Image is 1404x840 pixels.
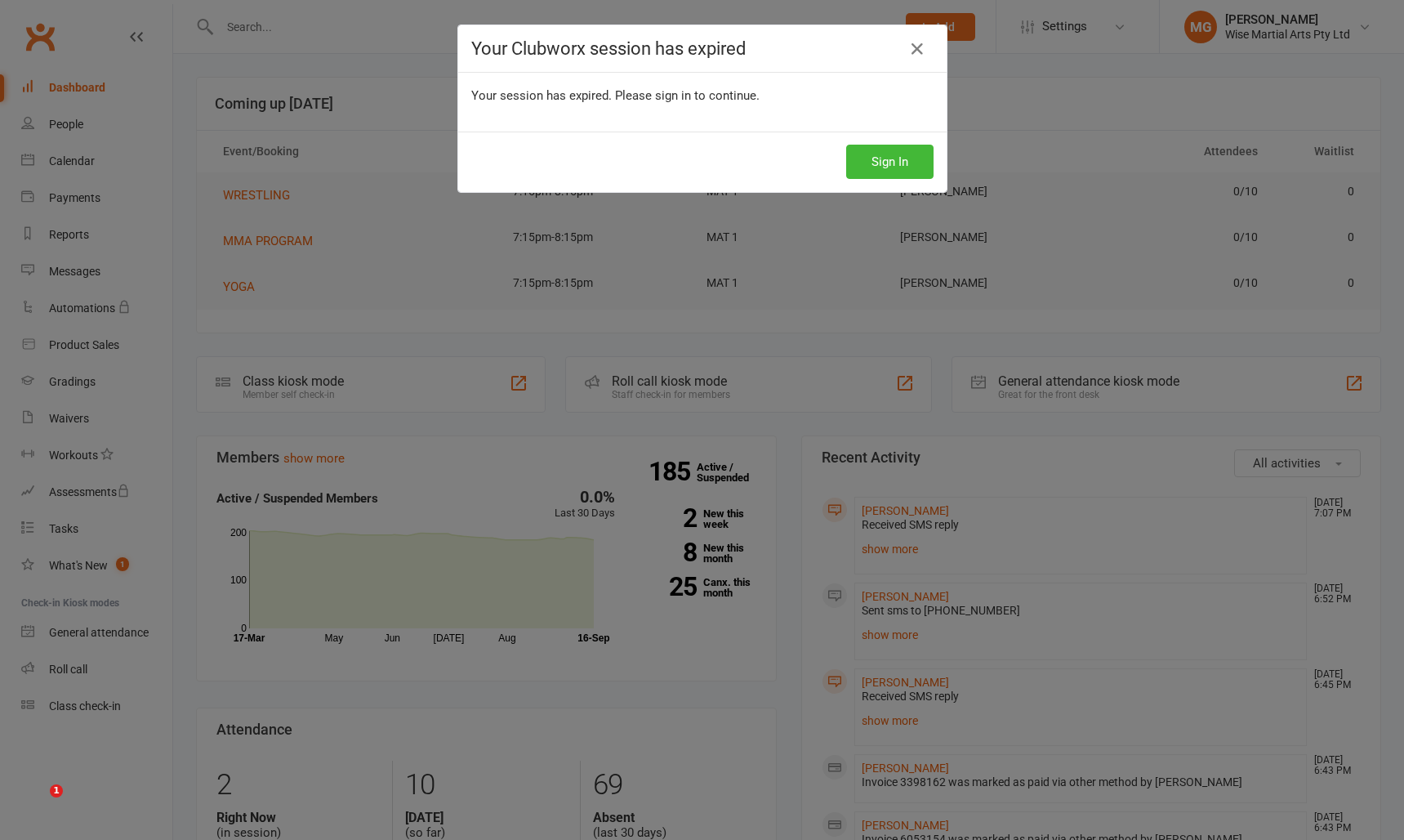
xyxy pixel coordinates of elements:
button: Sign In [846,145,934,179]
h4: Your Clubworx session has expired [471,38,934,59]
span: Your session has expired. Please sign in to continue. [471,88,760,103]
iframe: Intercom live chat [16,784,56,824]
span: 1 [50,784,63,798]
a: Close [904,36,930,62]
